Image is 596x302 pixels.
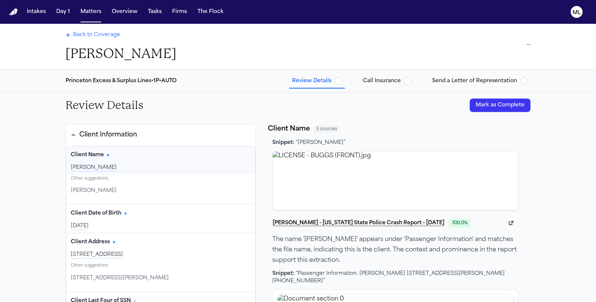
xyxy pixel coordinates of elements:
span: [STREET_ADDRESS][PERSON_NAME] [71,274,169,282]
p: The name '[PERSON_NAME]' appears under 'Passenger Information' and matches the file name, indicat... [272,234,519,266]
h2: Review Details [66,99,143,112]
button: Mark as Complete [470,99,530,112]
div: Client Address (required) [66,233,255,261]
span: “ Passenger Information: [PERSON_NAME] [STREET_ADDRESS][PERSON_NAME] [PHONE_NUMBER] ” [272,271,505,284]
span: Snippet: [272,271,294,276]
div: Client Name (required) [66,146,255,174]
span: [PERSON_NAME] [71,187,117,195]
button: Client Information [66,129,256,141]
button: Matters [77,5,104,19]
span: Review Details [292,77,332,85]
span: Client Name [71,151,104,159]
button: Review Details [289,74,345,88]
div: View image LICENSE - BUGGS (FRONT).jpg [272,151,519,211]
button: Tasks [145,5,165,19]
div: Suggested values [66,174,255,205]
div: [DATE] [71,222,251,230]
div: [STREET_ADDRESS] [71,251,251,258]
span: Client Date of Birth [71,210,121,217]
span: Has citation [124,212,127,215]
div: Client Information [79,130,137,140]
a: Home [9,9,18,16]
button: Firms [169,5,190,19]
div: [PERSON_NAME] [71,164,251,171]
a: Back to Coverage [66,31,120,39]
div: Princeton Excess & Surplus Lines • 1P • AUTO [66,77,177,85]
div: Client Name [268,124,310,134]
span: 3 sources [313,125,340,133]
span: Has citation [113,241,115,243]
button: Call Insurance [360,74,414,88]
button: Overview [109,5,140,19]
div: Client Date of Birth (required) [66,205,255,233]
div: Suggested values [66,261,255,292]
button: The Flock [194,5,226,19]
img: Finch Logo [9,9,18,16]
span: Send a Letter of Representation [432,77,517,85]
button: [PERSON_NAME] - [US_STATE] State Police Crash Report - [DATE] [272,216,445,230]
span: “ [PERSON_NAME] ” [296,140,345,145]
button: Send a Letter of Representation [429,74,530,88]
img: LICENSE - BUGGS (FRONT).jpg [273,151,518,210]
div: — [244,40,530,49]
span: Call Insurance [363,77,401,85]
span: Back to Coverage [73,31,120,39]
span: No citation [134,300,136,302]
div: Other suggestions [71,176,251,182]
span: 100.0 % [449,219,470,228]
button: Day 1 [53,5,73,19]
button: Open document viewer [504,218,519,228]
h1: [PERSON_NAME] [66,45,176,62]
span: Client Address [71,238,110,246]
div: Other suggestions [71,263,251,269]
span: Snippet: [272,140,294,145]
button: Intakes [24,5,49,19]
span: Has citation [107,154,109,156]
